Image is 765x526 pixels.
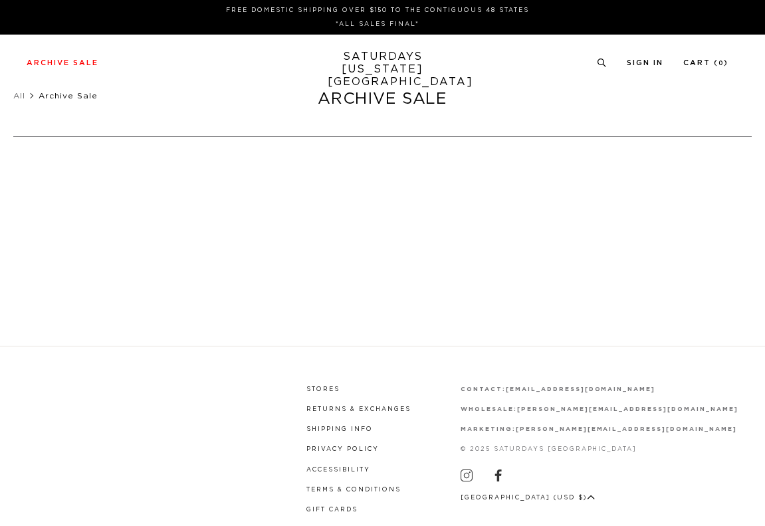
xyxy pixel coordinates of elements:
[32,5,723,15] p: FREE DOMESTIC SHIPPING OVER $150 TO THE CONTIGUOUS 48 STATES
[306,487,401,493] a: Terms & Conditions
[461,406,517,412] strong: wholesale:
[27,59,98,66] a: Archive Sale
[13,92,25,100] a: All
[461,386,506,392] strong: contact:
[39,92,98,100] span: Archive Sale
[306,406,411,412] a: Returns & Exchanges
[306,426,373,432] a: Shipping Info
[32,19,723,29] p: *ALL SALES FINAL*
[306,446,379,452] a: Privacy Policy
[306,467,370,473] a: Accessibility
[306,507,358,513] a: Gift Cards
[517,406,738,412] a: [PERSON_NAME][EMAIL_ADDRESS][DOMAIN_NAME]
[506,386,655,392] a: [EMAIL_ADDRESS][DOMAIN_NAME]
[306,386,340,392] a: Stores
[516,426,737,432] a: [PERSON_NAME][EMAIL_ADDRESS][DOMAIN_NAME]
[683,59,728,66] a: Cart (0)
[461,444,738,454] p: © 2025 Saturdays [GEOGRAPHIC_DATA]
[461,493,595,503] button: [GEOGRAPHIC_DATA] (USD $)
[718,61,724,66] small: 0
[627,59,663,66] a: Sign In
[328,51,437,88] a: SATURDAYS[US_STATE][GEOGRAPHIC_DATA]
[461,426,516,432] strong: marketing:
